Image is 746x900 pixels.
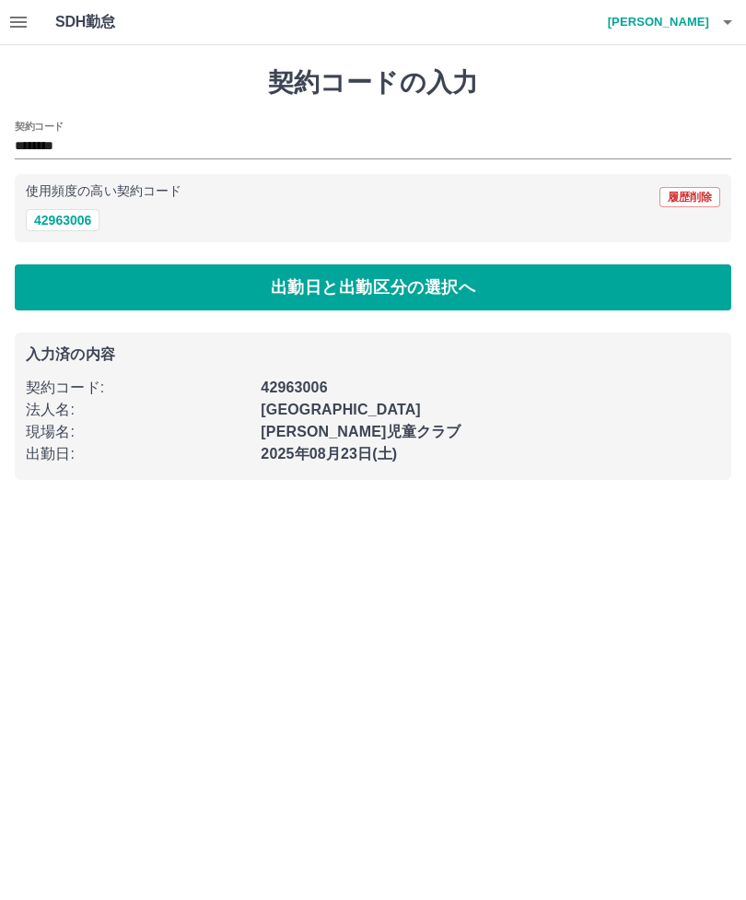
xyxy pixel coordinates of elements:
b: [PERSON_NAME]児童クラブ [261,424,460,439]
b: [GEOGRAPHIC_DATA] [261,402,421,417]
button: 出勤日と出勤区分の選択へ [15,264,731,310]
p: 法人名 : [26,399,250,421]
p: 出勤日 : [26,443,250,465]
p: 使用頻度の高い契約コード [26,185,181,198]
h2: 契約コード [15,119,64,134]
h1: 契約コードの入力 [15,67,731,99]
p: 現場名 : [26,421,250,443]
p: 契約コード : [26,377,250,399]
b: 42963006 [261,380,327,395]
p: 入力済の内容 [26,347,720,362]
b: 2025年08月23日(土) [261,446,397,462]
button: 履歴削除 [659,187,720,207]
button: 42963006 [26,209,99,231]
